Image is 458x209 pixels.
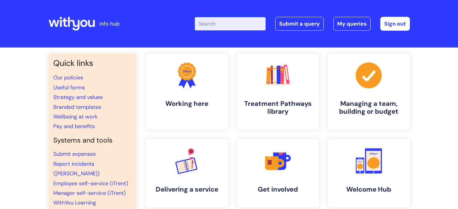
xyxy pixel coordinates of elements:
h4: Welcome Hub [333,186,405,193]
a: Treatment Pathways library [237,54,319,130]
a: My queries [333,17,371,31]
a: Wellbeing at work [53,113,98,120]
h4: Managing a team, building or budget [333,100,405,116]
h4: Delivering a service [151,186,223,193]
a: Pay and benefits [53,123,95,130]
a: Submit expenses [53,150,96,158]
h4: Systems and tools [53,136,132,145]
input: Search [195,17,266,30]
h4: Working here [151,100,223,108]
a: Useful forms [53,84,85,91]
a: Submit a query [275,17,324,31]
h4: Treatment Pathways library [242,100,314,116]
a: WithYou Learning [53,199,96,206]
h4: Get involved [242,186,314,193]
p: info hub [99,19,120,29]
a: Our policies [53,74,83,81]
a: Welcome Hub [328,139,410,207]
a: Manager self-service (iTrent) [53,189,126,197]
a: Get involved [237,139,319,207]
h3: Quick links [53,58,132,68]
a: Report incidents ([PERSON_NAME]) [53,160,100,177]
a: Working here [146,54,228,130]
a: Delivering a service [146,139,228,207]
a: Strategy and values [53,94,103,101]
a: Managing a team, building or budget [328,54,410,130]
a: Sign out [380,17,410,31]
a: Employee self-service (iTrent) [53,180,128,187]
a: Branded templates [53,103,101,111]
div: | - [195,17,410,31]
